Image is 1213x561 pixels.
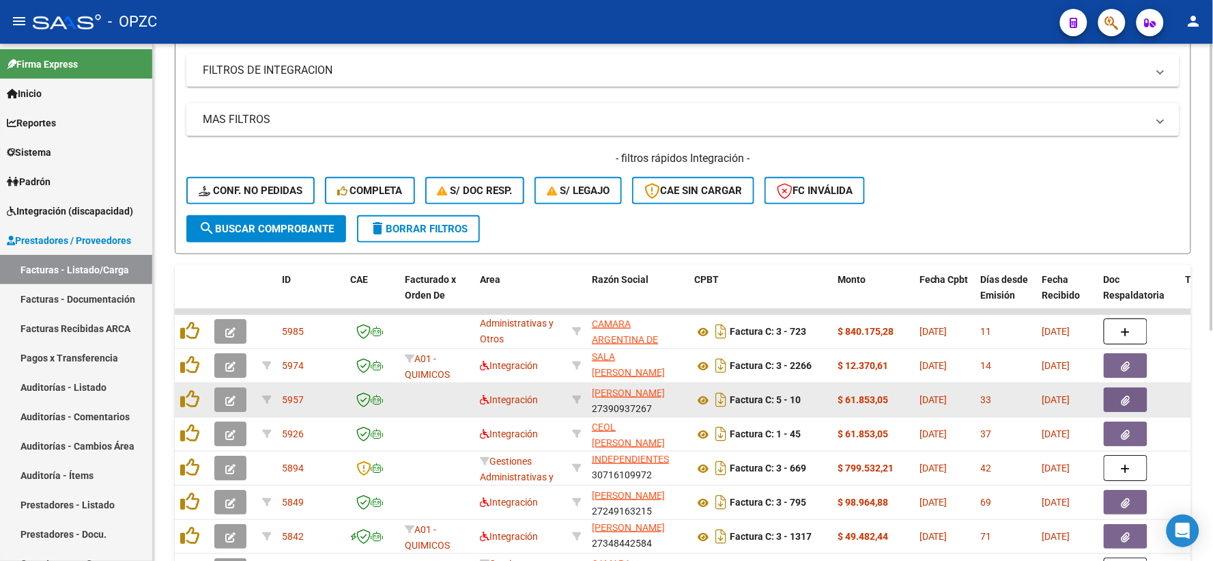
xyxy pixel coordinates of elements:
[7,115,56,131] span: Reportes
[325,177,415,204] button: Completa
[712,457,730,479] i: Descargar documento
[480,302,554,344] span: Gestiones Administrativas y Otros
[203,112,1147,127] mat-panel-title: MAS FILTROS
[203,63,1147,78] mat-panel-title: FILTROS DE INTEGRACION
[1042,497,1070,508] span: [DATE]
[199,184,302,197] span: Conf. no pedidas
[199,223,334,235] span: Buscar Comprobante
[199,220,215,236] mat-icon: search
[369,223,468,235] span: Borrar Filtros
[1042,326,1070,337] span: [DATE]
[838,274,866,285] span: Monto
[712,320,730,342] i: Descargar documento
[1042,360,1070,371] span: [DATE]
[1042,274,1081,301] span: Fecha Recibido
[838,394,888,405] strong: $ 61.853,05
[644,184,742,197] span: CAE SIN CARGAR
[534,177,622,204] button: S/ legajo
[480,456,554,498] span: Gestiones Administrativas y Otros
[282,326,304,337] span: 5985
[399,265,474,325] datatable-header-cell: Facturado x Orden De
[1037,265,1098,325] datatable-header-cell: Fecha Recibido
[7,86,42,101] span: Inicio
[712,491,730,513] i: Descargar documento
[838,326,894,337] strong: $ 840.175,28
[919,497,947,508] span: [DATE]
[7,57,78,72] span: Firma Express
[186,215,346,243] button: Buscar Comprobante
[1042,531,1070,542] span: [DATE]
[405,353,450,380] span: A01 - QUIMICOS
[592,318,681,392] span: CAMARA ARGENTINA DE DESARROLLADORES DE SOFTWARE INDEPENDIENTES
[438,184,513,197] span: S/ Doc Resp.
[282,394,304,405] span: 5957
[981,360,992,371] span: 14
[730,429,801,440] strong: Factura C: 1 - 45
[981,394,992,405] span: 33
[425,177,525,204] button: S/ Doc Resp.
[919,394,947,405] span: [DATE]
[919,428,947,439] span: [DATE]
[186,151,1180,166] h4: - filtros rápidos Integración -
[981,463,992,474] span: 42
[592,522,683,551] div: 27348442584
[592,454,683,482] div: 30716109972
[7,233,131,248] span: Prestadores / Proveedores
[838,360,888,371] strong: $ 12.370,61
[1104,274,1165,301] span: Doc Respaldatoria
[712,525,730,547] i: Descargar documento
[1186,13,1202,29] mat-icon: person
[7,174,51,189] span: Padrón
[730,327,806,338] strong: Factura C: 3 - 723
[547,184,610,197] span: S/ legajo
[981,326,992,337] span: 11
[108,7,157,37] span: - OPZC
[592,392,681,465] span: CAMARA ARGENTINA DE DESARROLLADORES DE SOFTWARE INDEPENDIENTES
[981,428,992,439] span: 37
[480,428,538,439] span: Integración
[765,177,865,204] button: FC Inválida
[592,274,648,285] span: Razón Social
[480,497,538,508] span: Integración
[405,524,450,551] span: A01 - QUIMICOS
[919,531,947,542] span: [DATE]
[592,422,665,448] span: CEOL [PERSON_NAME]
[282,274,291,285] span: ID
[730,361,812,372] strong: Factura C: 3 - 2266
[405,274,456,301] span: Facturado x Orden De
[730,463,806,474] strong: Factura C: 3 - 669
[1042,463,1070,474] span: [DATE]
[689,265,832,325] datatable-header-cell: CPBT
[730,497,806,508] strong: Factura C: 3 - 795
[282,531,304,542] span: 5842
[838,497,888,508] strong: $ 98.964,88
[838,463,894,474] strong: $ 799.532,21
[7,145,51,160] span: Sistema
[832,265,914,325] datatable-header-cell: Monto
[712,423,730,445] i: Descargar documento
[712,389,730,411] i: Descargar documento
[276,265,345,325] datatable-header-cell: ID
[186,177,315,204] button: Conf. no pedidas
[919,326,947,337] span: [DATE]
[1042,394,1070,405] span: [DATE]
[369,220,386,236] mat-icon: delete
[694,274,719,285] span: CPBT
[474,265,567,325] datatable-header-cell: Area
[357,215,480,243] button: Borrar Filtros
[730,532,812,543] strong: Factura C: 3 - 1317
[592,488,683,517] div: 27249163215
[592,385,683,414] div: 27390937267
[1167,515,1199,547] div: Open Intercom Messenger
[838,428,888,439] strong: $ 61.853,05
[730,395,801,406] strong: Factura C: 5 - 10
[345,265,399,325] datatable-header-cell: CAE
[592,490,665,501] span: [PERSON_NAME]
[592,522,665,533] span: [PERSON_NAME]
[919,274,969,285] span: Fecha Cpbt
[337,184,403,197] span: Completa
[7,204,133,219] span: Integración (discapacidad)
[712,355,730,377] i: Descargar documento
[592,316,683,345] div: 30716109972
[981,497,992,508] span: 69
